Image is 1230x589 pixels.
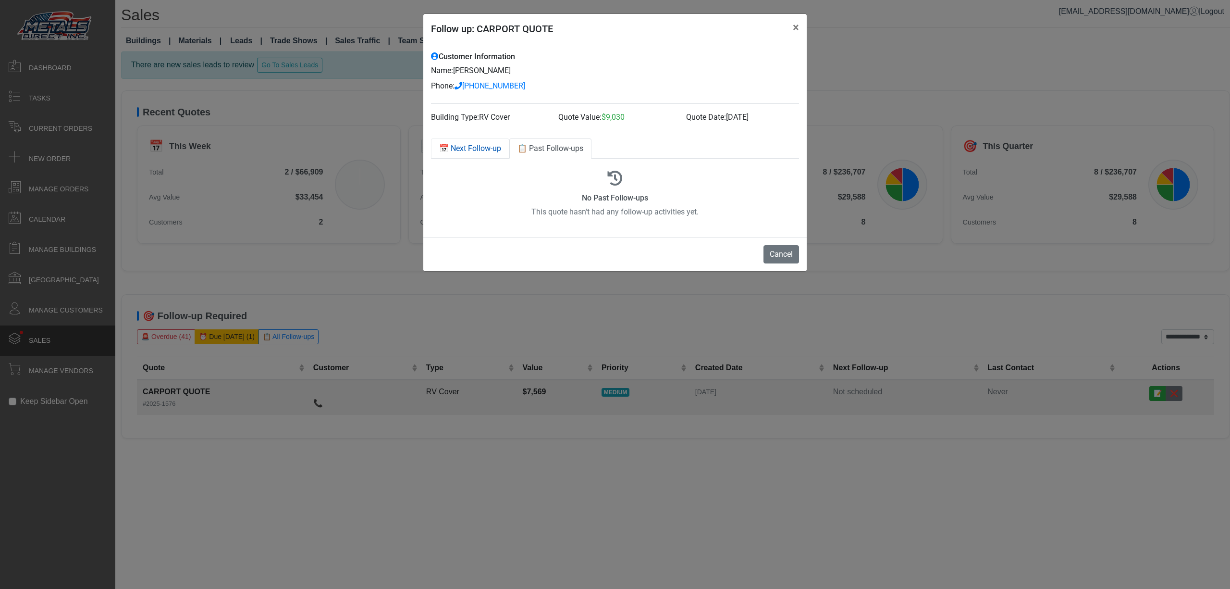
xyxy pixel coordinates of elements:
[686,112,726,123] label: Quote Date:
[785,14,807,41] button: Close
[431,138,509,159] a: 📅 Next Follow-up
[455,81,525,90] a: [PHONE_NUMBER]
[509,138,591,159] a: 📋 Past Follow-ups
[431,193,799,202] h6: No Past Follow-ups
[558,112,602,123] label: Quote Value:
[431,22,553,36] h5: Follow up: CARPORT QUOTE
[431,206,799,218] p: This quote hasn't had any follow-up activities yet.
[726,113,749,122] span: [DATE]
[431,112,479,123] label: Building Type:
[431,80,455,92] label: Phone:
[431,52,799,61] h6: Customer Information
[431,65,453,76] label: Name:
[453,66,511,75] span: [PERSON_NAME]
[602,113,625,122] span: $9,030
[479,113,510,122] span: RV Cover
[763,245,799,263] button: Cancel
